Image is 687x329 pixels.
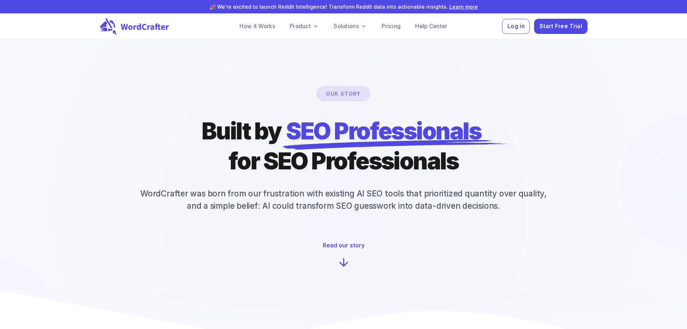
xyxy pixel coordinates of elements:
span: Start Free Trial [540,22,582,31]
p: 🎉 We're excited to launch Reddit Intelligence! Transform Reddit data into actionable insights. [28,3,660,10]
span: SEO Professionals [286,116,481,146]
h1: Built by for SEO Professionals [202,116,485,176]
p: WordCrafter was born from our frustration with existing AI SEO tools that prioritized quantity ov... [127,187,560,212]
a: How it Works [234,19,281,34]
a: Learn more [449,4,478,10]
p: Read our story [314,241,373,250]
a: Solutions [328,19,373,34]
p: Our Story [317,87,370,100]
a: Product [284,19,325,34]
a: Help Center [409,19,453,34]
span: Log in [507,22,525,31]
a: Pricing [376,19,406,34]
button: Log in [502,19,530,34]
button: Start Free Trial [534,19,587,34]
